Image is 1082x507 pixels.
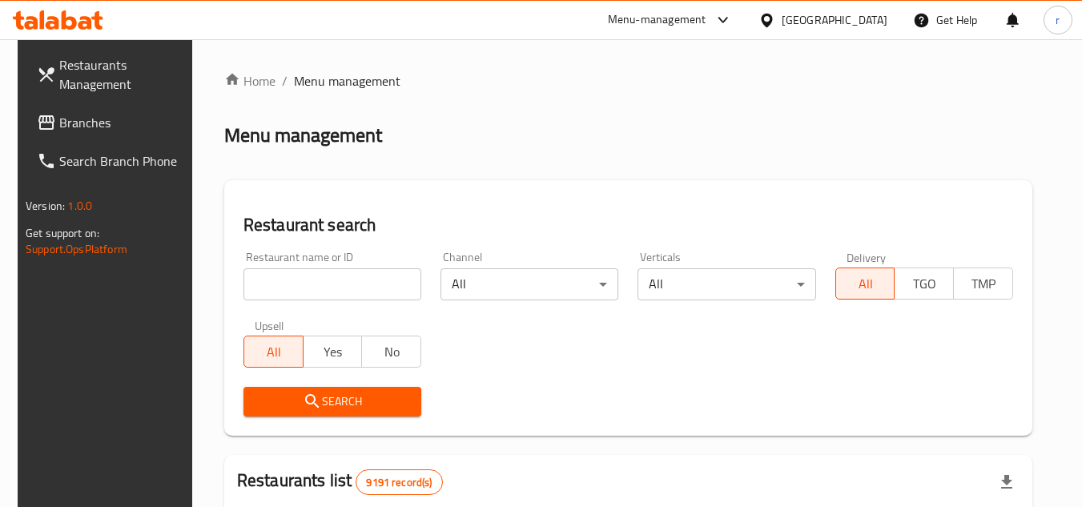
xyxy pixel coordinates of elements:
span: 9191 record(s) [356,475,441,490]
div: All [440,268,618,300]
button: All [835,268,895,300]
span: TGO [901,272,947,296]
a: Support.OpsPlatform [26,239,127,260]
button: All [243,336,304,368]
span: TMP [960,272,1007,296]
h2: Restaurant search [243,213,1013,237]
button: Yes [303,336,363,368]
label: Upsell [255,320,284,331]
span: All [843,272,889,296]
button: Search [243,387,421,416]
button: No [361,336,421,368]
a: Home [224,71,276,91]
span: Get support on: [26,223,99,243]
span: No [368,340,415,364]
span: Restaurants Management [59,55,186,94]
div: Menu-management [608,10,706,30]
div: All [638,268,815,300]
span: Search Branch Phone [59,151,186,171]
a: Search Branch Phone [24,142,199,180]
button: TMP [953,268,1013,300]
span: Menu management [294,71,400,91]
h2: Menu management [224,123,382,148]
nav: breadcrumb [224,71,1032,91]
div: Export file [987,463,1026,501]
h2: Restaurants list [237,469,443,495]
span: Version: [26,195,65,216]
a: Restaurants Management [24,46,199,103]
a: Branches [24,103,199,142]
span: 1.0.0 [67,195,92,216]
input: Search for restaurant name or ID.. [243,268,421,300]
span: Yes [310,340,356,364]
span: r [1056,11,1060,29]
div: Total records count [356,469,442,495]
span: All [251,340,297,364]
li: / [282,71,288,91]
button: TGO [894,268,954,300]
span: Branches [59,113,186,132]
span: Search [256,392,408,412]
label: Delivery [847,251,887,263]
div: [GEOGRAPHIC_DATA] [782,11,887,29]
